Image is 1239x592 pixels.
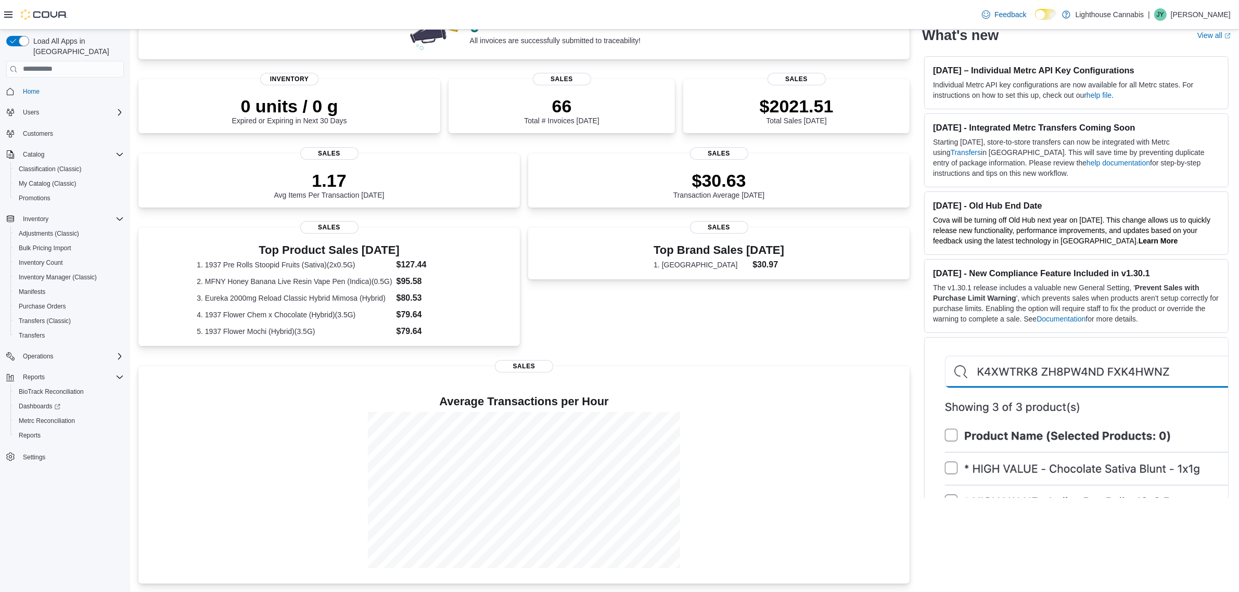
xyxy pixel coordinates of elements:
span: Customers [19,127,124,140]
p: 66 [524,96,599,117]
button: Customers [2,126,128,141]
span: Dashboards [15,400,124,413]
span: Feedback [994,9,1026,20]
span: My Catalog (Classic) [19,179,76,188]
p: | [1148,8,1150,21]
a: Transfers (Classic) [15,315,75,327]
span: Bulk Pricing Import [19,244,71,252]
div: Expired or Expiring in Next 30 Days [232,96,347,125]
dd: $30.97 [752,259,784,271]
div: Avg Items Per Transaction [DATE] [274,170,385,199]
a: Manifests [15,286,49,298]
h3: [DATE] – Individual Metrc API Key Configurations [933,65,1220,75]
dt: 2. MFNY Honey Banana Live Resin Vape Pen (Indica)(0.5G) [197,276,392,287]
button: Manifests [10,285,128,299]
span: Reports [15,429,124,442]
span: Classification (Classic) [19,165,82,173]
h3: [DATE] - New Compliance Feature Included in v1.30.1 [933,268,1220,278]
button: Users [19,106,43,119]
span: Sales [533,73,591,85]
dd: $95.58 [397,275,462,288]
h3: Top Brand Sales [DATE] [654,244,784,256]
span: Home [23,87,40,96]
span: Promotions [15,192,124,204]
span: Inventory Count [15,256,124,269]
span: Sales [495,360,553,372]
button: Bulk Pricing Import [10,241,128,255]
button: Promotions [10,191,128,205]
dt: 1. [GEOGRAPHIC_DATA] [654,260,748,270]
a: Bulk Pricing Import [15,242,75,254]
span: Customers [23,130,53,138]
span: Settings [19,450,124,463]
a: help file [1087,91,1112,99]
span: Promotions [19,194,50,202]
button: Home [2,84,128,99]
div: Total # Invoices [DATE] [524,96,599,125]
p: Individual Metrc API key configurations are now available for all Metrc states. For instructions ... [933,80,1220,100]
input: Dark Mode [1035,9,1057,20]
p: 0 units / 0 g [232,96,347,117]
dd: $80.53 [397,292,462,304]
dt: 3. Eureka 2000mg Reload Classic Hybrid Mimosa (Hybrid) [197,293,392,303]
p: [PERSON_NAME] [1171,8,1231,21]
span: Metrc Reconciliation [15,415,124,427]
span: Inventory [23,215,48,223]
a: Classification (Classic) [15,163,86,175]
button: Purchase Orders [10,299,128,314]
button: Settings [2,449,128,464]
span: Settings [23,453,45,461]
span: Sales [690,147,748,160]
dd: $127.44 [397,259,462,271]
a: Adjustments (Classic) [15,227,83,240]
button: Inventory [19,213,53,225]
span: Bulk Pricing Import [15,242,124,254]
a: Home [19,85,44,98]
span: Sales [768,73,826,85]
span: Metrc Reconciliation [19,417,75,425]
span: Manifests [15,286,124,298]
span: Inventory [19,213,124,225]
button: Catalog [19,148,48,161]
div: Total Sales [DATE] [760,96,834,125]
button: BioTrack Reconciliation [10,384,128,399]
button: Inventory Count [10,255,128,270]
img: Cova [21,9,68,20]
strong: Learn More [1139,237,1178,245]
h3: [DATE] - Integrated Metrc Transfers Coming Soon [933,122,1220,133]
button: Transfers (Classic) [10,314,128,328]
a: Promotions [15,192,55,204]
p: Starting [DATE], store-to-store transfers can now be integrated with Metrc using in [GEOGRAPHIC_D... [933,137,1220,178]
button: Operations [2,349,128,364]
button: Reports [19,371,49,383]
a: Inventory Manager (Classic) [15,271,101,284]
button: Classification (Classic) [10,162,128,176]
span: Reports [23,373,45,381]
button: Reports [10,428,128,443]
span: Home [19,85,124,98]
p: The v1.30.1 release includes a valuable new General Setting, ' ', which prevents sales when produ... [933,282,1220,324]
dt: 1. 1937 Pre Rolls Stoopid Fruits (Sativa)(2x0.5G) [197,260,392,270]
p: $30.63 [673,170,765,191]
button: Operations [19,350,58,363]
a: Customers [19,127,57,140]
span: JY [1157,8,1164,21]
h4: Average Transactions per Hour [147,395,901,408]
a: Documentation [1037,315,1085,323]
span: Sales [300,147,359,160]
a: Dashboards [10,399,128,414]
span: Sales [690,221,748,234]
span: Sales [300,221,359,234]
button: Users [2,105,128,120]
a: help documentation [1087,159,1150,167]
span: BioTrack Reconciliation [19,388,84,396]
a: Settings [19,451,49,464]
span: Transfers (Classic) [15,315,124,327]
h3: Top Product Sales [DATE] [197,244,461,256]
span: Purchase Orders [15,300,124,313]
span: Adjustments (Classic) [19,229,79,238]
a: Metrc Reconciliation [15,415,79,427]
span: Transfers (Classic) [19,317,71,325]
h2: What's new [922,27,999,44]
